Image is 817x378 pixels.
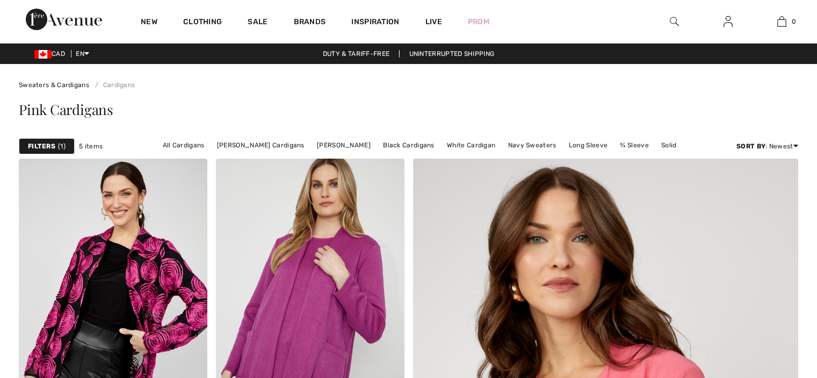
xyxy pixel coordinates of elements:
[425,16,442,27] a: Live
[76,50,89,58] span: EN
[724,15,733,28] img: My Info
[79,141,103,151] span: 5 items
[34,50,52,59] img: Canadian Dollar
[212,138,310,152] a: [PERSON_NAME] Cardigans
[19,100,113,119] span: Pink Cardigans
[351,17,399,28] span: Inspiration
[58,141,66,151] span: 1
[248,17,267,28] a: Sale
[26,9,102,30] img: 1ère Avenue
[141,17,157,28] a: New
[670,15,679,28] img: search the website
[378,138,440,152] a: Black Cardigans
[28,141,55,151] strong: Filters
[736,142,765,150] strong: Sort By
[294,17,326,28] a: Brands
[468,16,489,27] a: Prom
[442,138,501,152] a: White Cardigan
[183,17,222,28] a: Clothing
[614,138,654,152] a: ¾ Sleeve
[792,17,796,26] span: 0
[755,15,808,28] a: 0
[157,138,210,152] a: All Cardigans
[91,81,135,89] a: Cardigans
[563,138,613,152] a: Long Sleeve
[34,50,69,58] span: CAD
[19,81,89,89] a: Sweaters & Cardigans
[656,138,682,152] a: Solid
[312,138,376,152] a: [PERSON_NAME]
[777,15,786,28] img: My Bag
[715,15,741,28] a: Sign In
[503,138,562,152] a: Navy Sweaters
[736,141,798,151] div: : Newest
